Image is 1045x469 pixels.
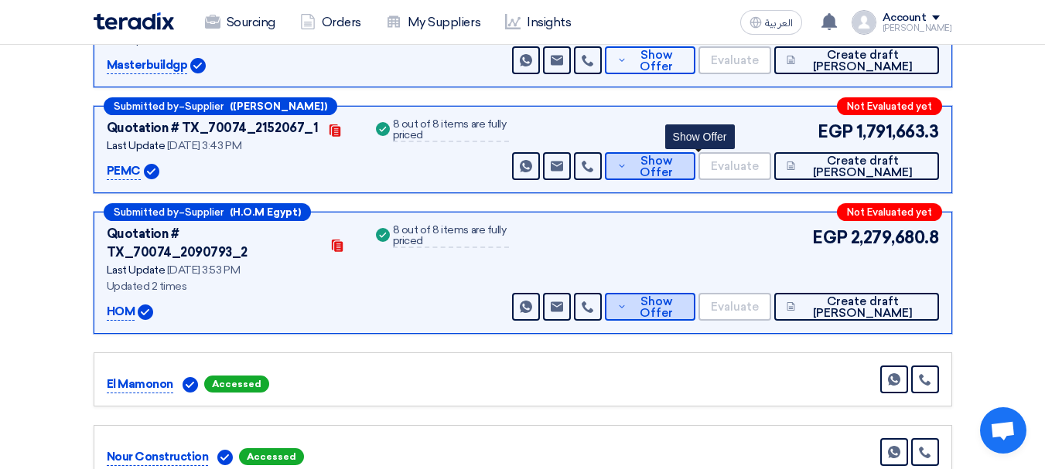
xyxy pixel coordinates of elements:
a: Insights [493,5,583,39]
span: Supplier [185,101,224,111]
span: [DATE] 3:53 PM [167,263,240,277]
div: Updated 2 times [107,278,354,294]
span: العربية [765,18,793,29]
span: Submitted by [114,101,179,111]
img: profile_test.png [852,10,876,35]
div: Quotation # TX_70074_2152067_1 [107,119,319,138]
span: Create draft [PERSON_NAME] [799,155,926,178]
b: (H.O.M Egypt) [230,207,301,217]
p: El Mamonon [107,376,173,394]
img: Verified Account [190,58,206,73]
div: – [104,97,337,115]
img: Verified Account [217,450,233,465]
img: Teradix logo [94,12,174,30]
span: Submitted by [114,207,179,217]
span: Evaluate [711,301,759,313]
p: PEMC [107,162,141,181]
span: Show Offer [630,155,683,178]
div: [PERSON_NAME] [883,24,952,32]
div: 8 out of 8 items are fully priced [393,119,509,142]
button: العربية [740,10,802,35]
span: 2,279,680.8 [851,225,939,250]
button: Evaluate [698,293,771,321]
p: HOM [107,303,135,321]
span: Supplier [185,207,224,217]
span: Evaluate [711,161,759,172]
span: Not Evaluated yet [847,101,932,111]
p: Masterbuildgp [107,56,188,75]
span: Create draft [PERSON_NAME] [799,296,926,319]
span: Accessed [239,448,304,465]
span: Last Update [107,139,166,152]
span: EGP [812,225,848,250]
button: Show Offer [605,293,695,321]
a: Open chat [980,407,1026,454]
span: Not Evaluated yet [847,207,932,217]
span: Create draft [PERSON_NAME] [799,49,926,73]
img: Verified Account [144,164,159,179]
span: Show Offer [630,296,683,319]
div: Show Offer [665,124,735,149]
span: EGP [818,119,853,144]
span: 1,791,663.3 [856,119,939,144]
button: Create draft [PERSON_NAME] [774,46,939,74]
div: Quotation # TX_70074_2090793_2 [107,225,320,262]
span: [DATE] 3:43 PM [167,139,241,152]
span: Show Offer [630,49,683,73]
a: Sourcing [193,5,288,39]
button: Show Offer [605,152,695,180]
p: Nour Construction [107,448,209,467]
img: Verified Account [183,377,198,393]
button: Show Offer [605,46,695,74]
img: Verified Account [138,304,153,320]
a: Orders [288,5,374,39]
b: ([PERSON_NAME]) [230,101,327,111]
div: 8 out of 8 items are fully priced [393,225,509,248]
button: Evaluate [698,152,771,180]
div: – [104,203,311,221]
span: Evaluate [711,55,759,66]
a: My Suppliers [374,5,493,39]
button: Create draft [PERSON_NAME] [774,152,939,180]
button: Create draft [PERSON_NAME] [774,293,939,321]
span: Last Update [107,263,166,277]
div: Account [883,12,927,25]
span: Accessed [204,376,269,393]
button: Evaluate [698,46,771,74]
